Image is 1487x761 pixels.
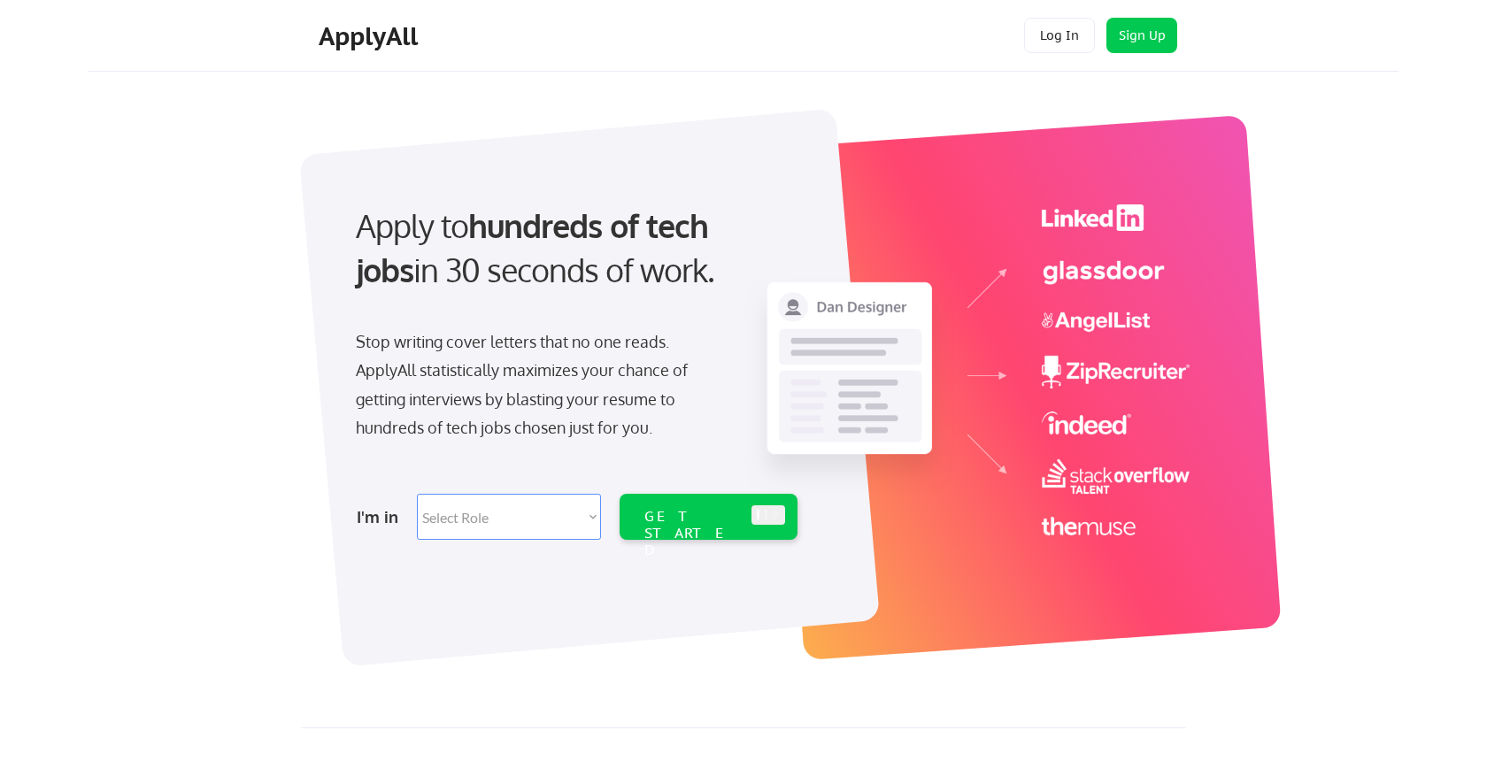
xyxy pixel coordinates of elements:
button: Log In [1024,18,1095,53]
button: Sign Up [1106,18,1177,53]
div: I'm in [357,503,406,531]
div: Stop writing cover letters that no one reads. ApplyAll statistically maximizes your chance of get... [356,327,720,442]
div: GET STARTED [644,508,739,559]
strong: hundreds of tech jobs [356,205,716,289]
div: Apply to in 30 seconds of work. [356,204,790,293]
div: ApplyAll [319,21,423,51]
